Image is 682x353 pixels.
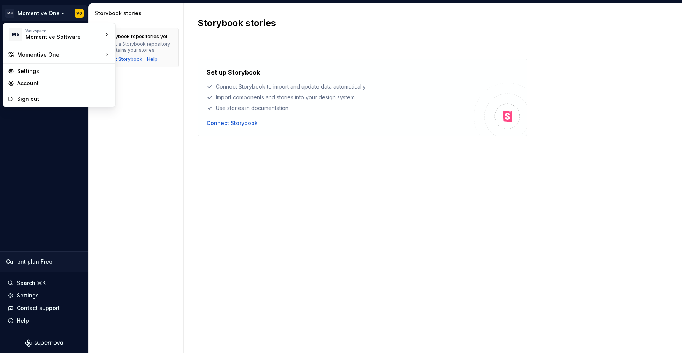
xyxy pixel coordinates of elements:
div: Settings [17,67,111,75]
div: Workspace [25,29,103,33]
div: Momentive One [17,51,103,59]
div: Account [17,80,111,87]
div: MS [9,28,22,41]
div: Sign out [17,95,111,103]
div: Momentive Software [25,33,90,41]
